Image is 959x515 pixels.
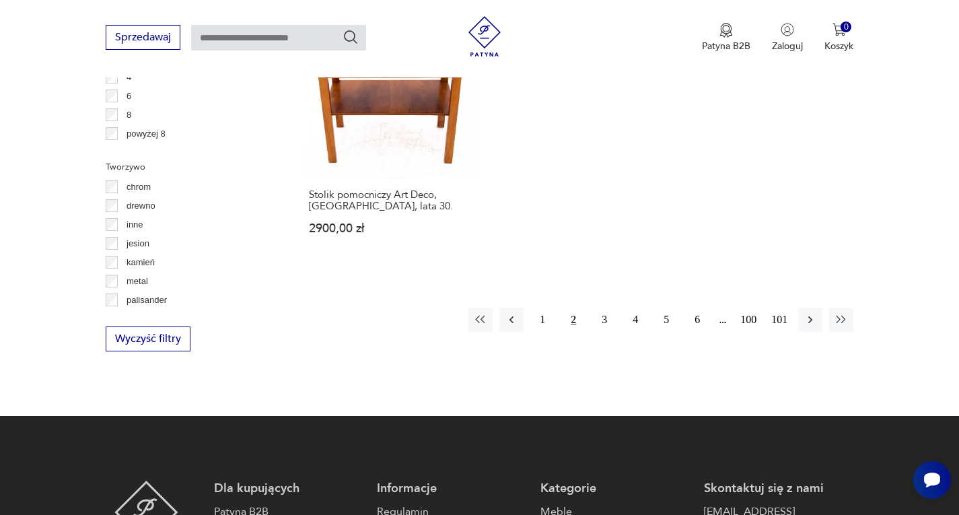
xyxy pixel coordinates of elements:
[309,189,472,212] h3: Stolik pomocniczy Art Deco, [GEOGRAPHIC_DATA], lata 30.
[772,23,803,53] button: Zaloguj
[127,199,155,213] p: drewno
[767,308,791,332] button: 101
[719,23,733,38] img: Ikona medalu
[824,40,853,53] p: Koszyk
[841,22,852,33] div: 0
[127,180,151,195] p: chrom
[592,308,616,332] button: 3
[127,255,155,270] p: kamień
[106,327,190,351] button: Wyczyść filtry
[772,40,803,53] p: Zaloguj
[781,23,794,36] img: Ikonka użytkownika
[530,308,555,332] button: 1
[127,312,153,327] p: sklejka
[127,217,143,232] p: inne
[623,308,647,332] button: 4
[702,40,750,53] p: Patyna B2B
[464,16,505,57] img: Patyna - sklep z meblami i dekoracjami vintage
[127,89,131,104] p: 6
[214,481,364,497] p: Dla kupujących
[685,308,709,332] button: 6
[913,461,951,499] iframe: Smartsupp widget button
[127,108,131,123] p: 8
[127,274,148,289] p: metal
[127,127,166,141] p: powyżej 8
[377,481,527,497] p: Informacje
[309,223,472,234] p: 2900,00 zł
[704,481,854,497] p: Skontaktuj się z nami
[824,23,853,53] button: 0Koszyk
[106,34,180,43] a: Sprzedawaj
[540,481,690,497] p: Kategorie
[561,308,585,332] button: 2
[736,308,760,332] button: 100
[303,4,478,261] a: Stolik pomocniczy Art Deco, Polska, lata 30.Stolik pomocniczy Art Deco, [GEOGRAPHIC_DATA], lata 3...
[106,160,271,174] p: Tworzywo
[106,25,180,50] button: Sprzedawaj
[127,293,167,308] p: palisander
[127,236,149,251] p: jesion
[832,23,846,36] img: Ikona koszyka
[654,308,678,332] button: 5
[702,23,750,53] button: Patyna B2B
[702,23,750,53] a: Ikona medaluPatyna B2B
[343,29,359,45] button: Szukaj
